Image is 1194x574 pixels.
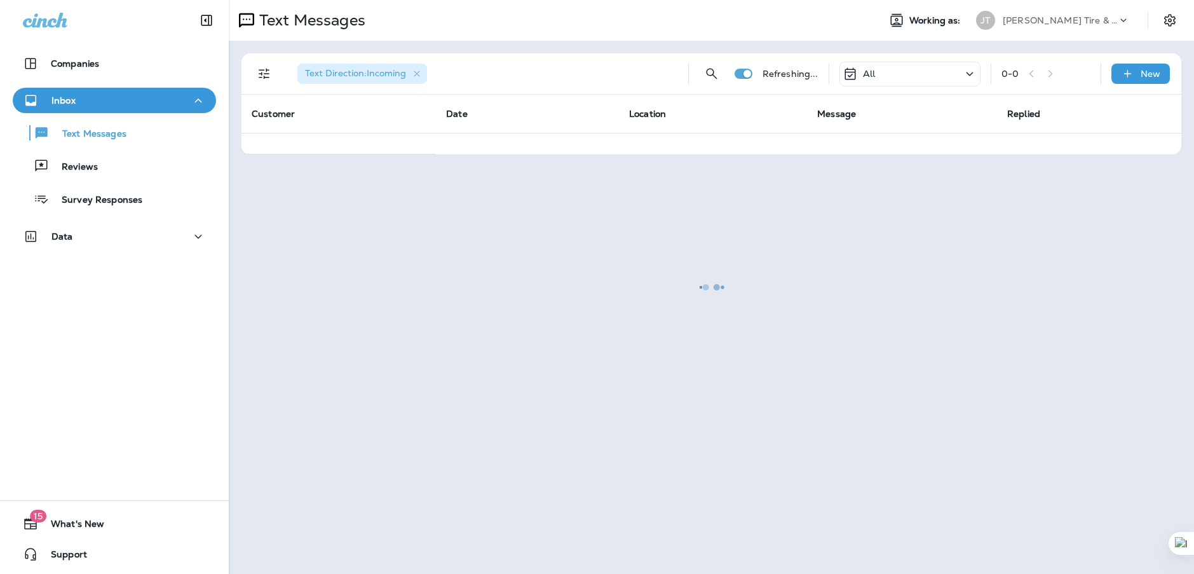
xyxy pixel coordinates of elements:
button: Data [13,224,216,249]
button: Companies [13,51,216,76]
button: Reviews [13,153,216,179]
span: Support [38,549,87,564]
p: Inbox [51,95,76,106]
p: New [1141,69,1160,79]
button: Text Messages [13,120,216,146]
button: Collapse Sidebar [189,8,224,33]
button: Support [13,542,216,567]
span: What's New [38,519,104,534]
p: Text Messages [50,128,126,140]
span: 15 [30,510,46,523]
p: Data [51,231,73,242]
p: Reviews [49,161,98,174]
p: Companies [51,58,99,69]
button: Inbox [13,88,216,113]
button: Survey Responses [13,186,216,212]
p: Survey Responses [49,195,142,207]
button: 15What's New [13,511,216,536]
